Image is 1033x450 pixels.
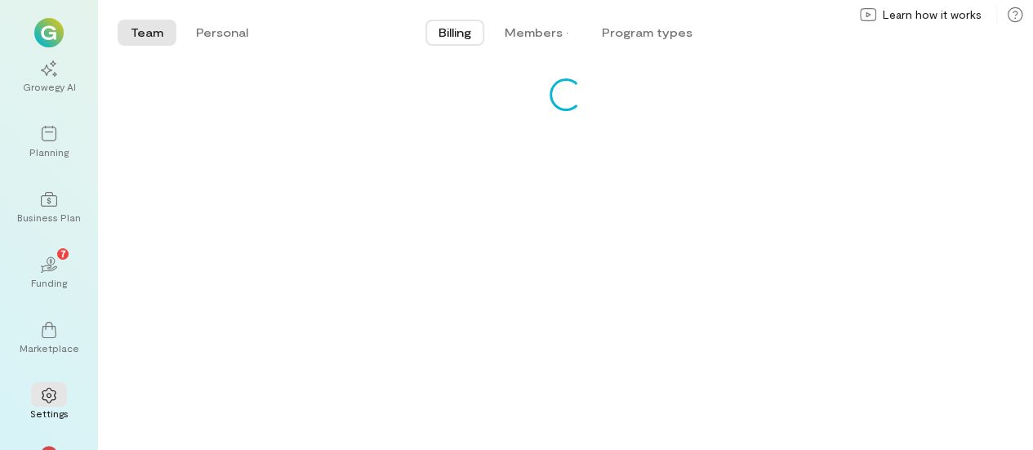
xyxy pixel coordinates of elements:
[31,276,67,289] div: Funding
[118,20,176,46] button: Team
[589,20,706,46] button: Program types
[183,20,261,46] button: Personal
[20,341,79,354] div: Marketplace
[20,47,78,106] a: Growegy AI
[20,243,78,302] a: Funding
[17,211,81,224] div: Business Plan
[491,20,582,46] button: Members ·
[60,246,66,261] span: 7
[29,145,69,158] div: Planning
[425,20,484,46] button: Billing
[883,7,982,23] span: Learn how it works
[439,25,471,41] span: Billing
[20,374,78,433] a: Settings
[504,25,569,41] div: Members ·
[23,80,76,93] div: Growegy AI
[20,309,78,368] a: Marketplace
[20,113,78,172] a: Planning
[20,178,78,237] a: Business Plan
[30,407,69,420] div: Settings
